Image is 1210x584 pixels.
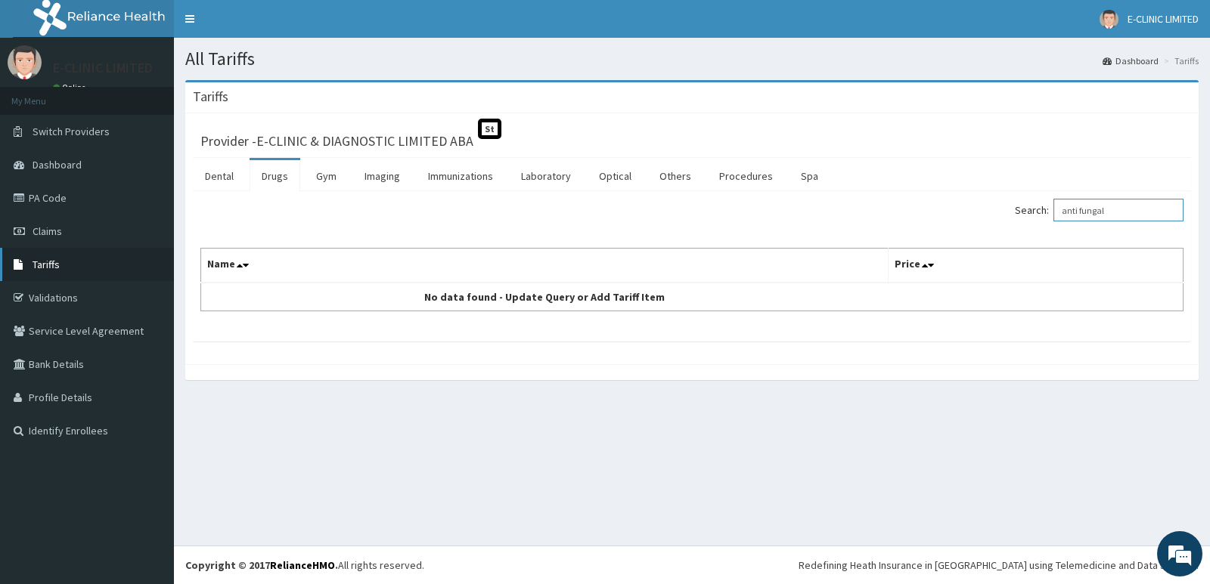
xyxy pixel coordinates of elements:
th: Price [889,249,1184,283]
h1: All Tariffs [185,49,1199,69]
span: St [478,119,501,139]
a: RelianceHMO [270,558,335,572]
a: Others [647,160,703,192]
span: Tariffs [33,258,60,271]
th: Name [201,249,889,283]
span: We're online! [88,190,209,343]
a: Dental [193,160,246,192]
h3: Provider - E-CLINIC & DIAGNOSTIC LIMITED ABA [200,134,473,148]
textarea: Type your message and hit 'Enter' [8,413,288,465]
div: Redefining Heath Insurance in [GEOGRAPHIC_DATA] using Telemedicine and Data Science! [799,558,1199,573]
span: E-CLINIC LIMITED [1128,12,1199,26]
a: Drugs [250,160,300,192]
p: E-CLINIC LIMITED [53,61,153,75]
h3: Tariffs [193,90,228,104]
input: Search: [1053,199,1184,221]
a: Online [53,82,89,93]
img: d_794563401_company_1708531726252_794563401 [28,76,61,113]
a: Dashboard [1103,54,1159,67]
a: Imaging [352,160,412,192]
img: User Image [8,45,42,79]
a: Immunizations [416,160,505,192]
a: Laboratory [509,160,583,192]
span: Switch Providers [33,125,110,138]
label: Search: [1015,199,1184,221]
img: User Image [1100,10,1118,29]
li: Tariffs [1160,54,1199,67]
a: Procedures [707,160,785,192]
strong: Copyright © 2017 . [185,558,338,572]
div: Minimize live chat window [248,8,284,44]
td: No data found - Update Query or Add Tariff Item [201,283,889,311]
span: Claims [33,224,62,238]
span: Dashboard [33,158,82,171]
footer: All rights reserved. [174,545,1210,584]
a: Gym [304,160,349,192]
div: Chat with us now [79,85,254,104]
a: Spa [789,160,830,192]
a: Optical [587,160,644,192]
